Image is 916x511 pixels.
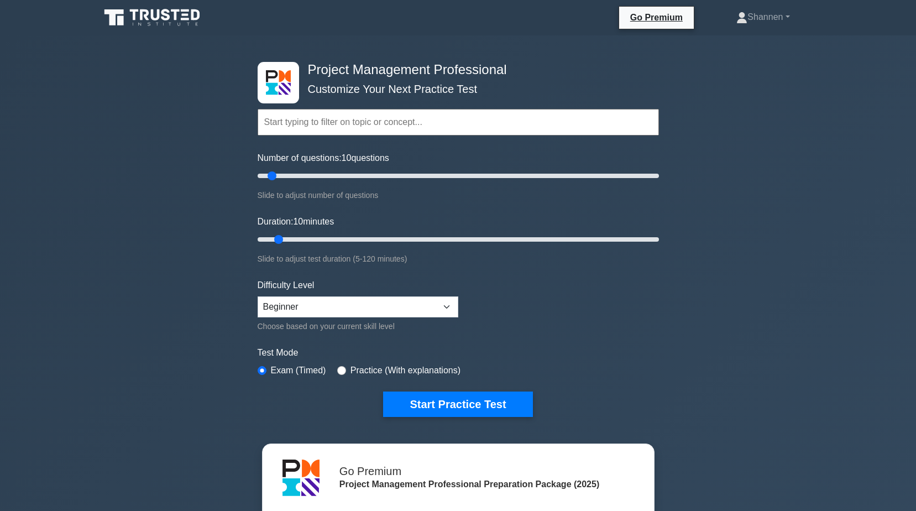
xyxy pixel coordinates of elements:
label: Exam (Timed) [271,364,326,377]
label: Difficulty Level [258,279,315,292]
h4: Project Management Professional [303,62,605,78]
label: Number of questions: questions [258,152,389,165]
a: Shannen [710,6,816,28]
label: Duration: minutes [258,215,334,228]
label: Test Mode [258,346,659,359]
div: Choose based on your current skill level [258,320,458,333]
input: Start typing to filter on topic or concept... [258,109,659,135]
a: Go Premium [624,11,689,24]
div: Slide to adjust number of questions [258,189,659,202]
div: Slide to adjust test duration (5-120 minutes) [258,252,659,265]
span: 10 [342,153,352,163]
span: 10 [293,217,303,226]
label: Practice (With explanations) [350,364,460,377]
button: Start Practice Test [383,392,532,417]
